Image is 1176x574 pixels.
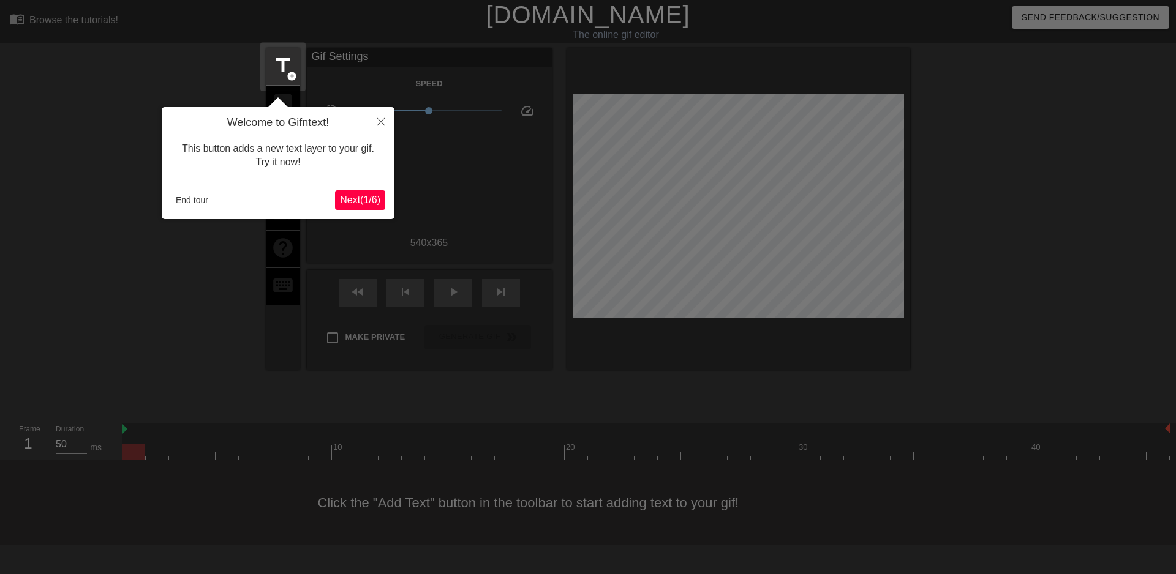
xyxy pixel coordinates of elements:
h4: Welcome to Gifntext! [171,116,385,130]
button: Next [335,190,385,210]
span: Next ( 1 / 6 ) [340,195,380,205]
button: Close [367,107,394,135]
button: End tour [171,191,213,209]
div: This button adds a new text layer to your gif. Try it now! [171,130,385,182]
